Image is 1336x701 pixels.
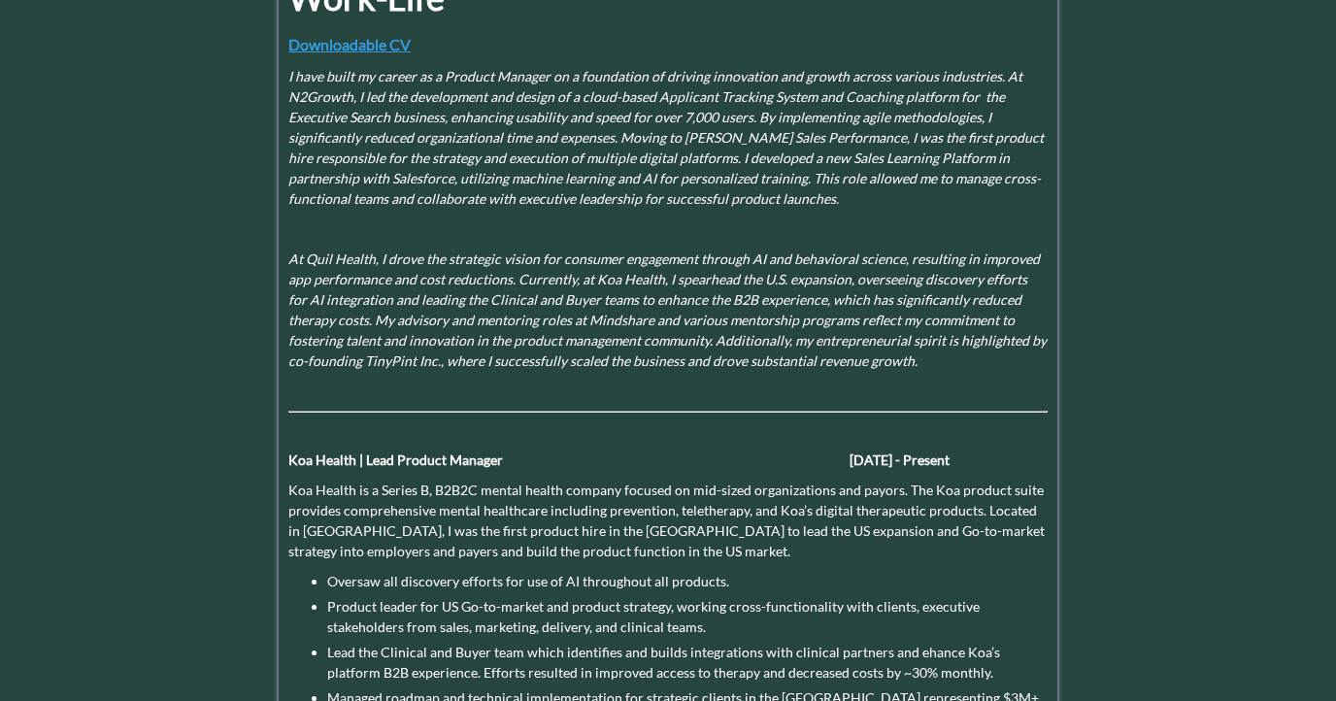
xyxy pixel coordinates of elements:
[288,250,1047,369] span: At Quil Health, I drove the strategic vision for consumer engagement through AI and behavioral sc...
[327,644,1000,681] span: Lead the Clinical and Buyer team which identifies and builds integrations with clinical partners ...
[288,35,411,53] strong: Downloadable CV
[288,482,1045,559] span: Koa Health is a Series B, B2B2C mental health company focused on mid-sized organizations and payo...
[327,573,729,589] span: Oversaw all discovery efforts for use of AI throughout all products.
[288,451,950,468] strong: Koa Health | Lead Product Manager [DATE] - Present
[288,68,1044,207] span: I have built my career as a Product Manager on a foundation of driving innovation and growth acro...
[327,598,980,635] span: Product leader for US Go-to-market and product strategy, working cross-functionality with clients...
[288,37,411,53] a: Downloadable CV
